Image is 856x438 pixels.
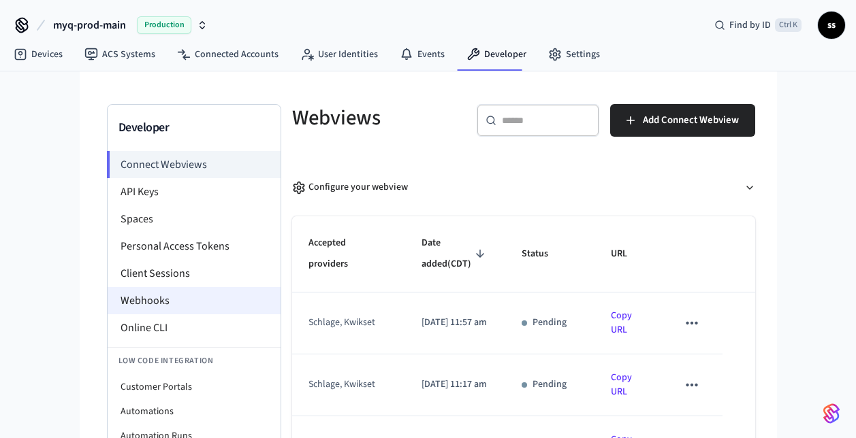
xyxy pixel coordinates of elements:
li: Automations [108,399,281,424]
span: myq-prod-main [53,17,126,33]
span: Accepted providers [308,233,389,275]
a: User Identities [289,42,389,67]
li: Personal Access Tokens [108,233,281,260]
button: ss [818,12,845,39]
li: Spaces [108,205,281,233]
li: Connect Webviews [107,151,281,178]
a: Devices [3,42,74,67]
p: Pending [533,316,567,330]
a: Copy URL [611,309,632,337]
div: schlage, kwikset [308,377,381,392]
a: Connected Accounts [166,42,289,67]
li: Low Code Integration [108,347,281,375]
a: Settings [537,42,611,67]
span: Ctrl K [775,18,802,32]
li: Webhooks [108,287,281,314]
span: Find by ID [729,18,771,32]
a: Events [389,42,456,67]
span: Production [137,16,191,34]
p: Pending [533,377,567,392]
li: Client Sessions [108,260,281,287]
li: API Keys [108,178,281,205]
h3: Developer [118,118,270,137]
span: URL [611,243,645,265]
img: SeamLogoGradient.69752ec5.svg [823,403,840,424]
span: ss [819,13,844,37]
h5: Webviews [292,104,460,132]
span: Status [522,243,566,265]
p: [DATE] 11:17 am [422,377,489,392]
button: Configure your webview [292,169,755,205]
div: schlage, kwikset [308,316,381,330]
div: Find by IDCtrl K [703,13,812,37]
a: ACS Systems [74,42,166,67]
li: Online CLI [108,314,281,341]
a: Copy URL [611,371,632,399]
li: Customer Portals [108,375,281,399]
div: Configure your webview [292,180,408,195]
p: [DATE] 11:57 am [422,316,489,330]
span: Add Connect Webview [643,112,739,129]
button: Add Connect Webview [610,104,755,137]
span: Date added(CDT) [422,233,489,275]
a: Developer [456,42,537,67]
